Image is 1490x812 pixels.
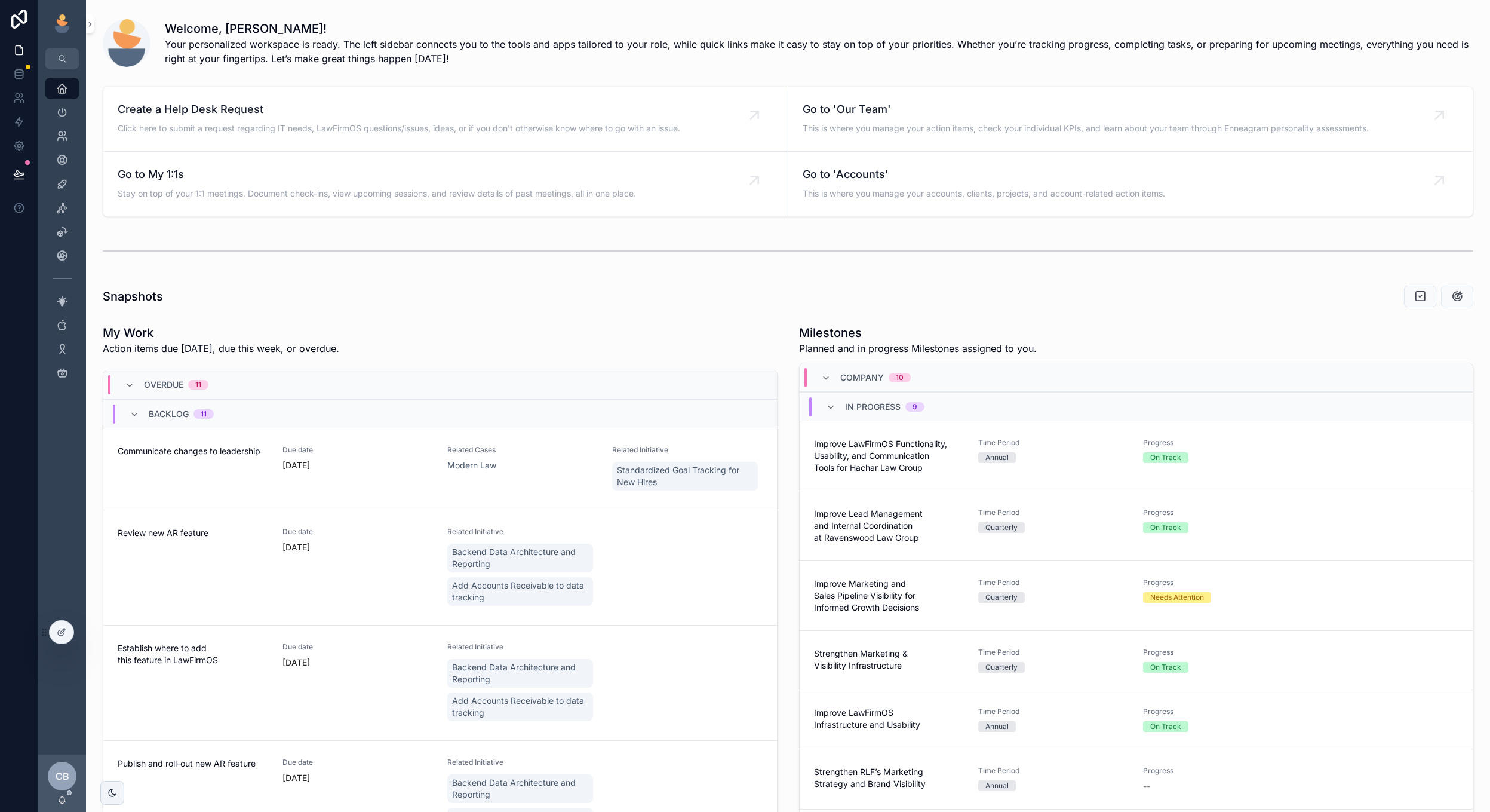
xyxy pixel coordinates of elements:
[800,749,1473,809] a: Strengthen RLF’s Marketing Strategy and Brand VisibilityTime PeriodAnnualProgress--
[282,541,310,553] p: [DATE]
[282,642,433,652] span: Due date
[447,459,496,471] a: Modern Law
[800,630,1473,690] a: Strengthen Marketing & Visibility InfrastructureTime PeriodQuarterlyProgressOn Track
[799,341,1037,356] span: Planned and in progress Milestones assigned to you.
[118,188,636,200] span: Stay on top of your 1:1 meetings. Document check-ins, view upcoming sessions, and review details ...
[1143,508,1294,517] span: Progress
[803,188,1165,200] span: This is where you manage your accounts, clients, projects, and account-related action items.
[282,772,310,784] p: [DATE]
[978,648,1129,657] span: Time Period
[1143,766,1294,776] span: Progress
[800,491,1473,560] a: Improve Lead Management and Internal Coordination at Ravenswood Law GroupTime PeriodQuarterlyProg...
[452,546,588,570] span: Backend Data Architecture and Reporting
[195,380,201,390] div: 11
[149,408,189,420] span: Backlog
[788,87,1473,152] a: Go to 'Our Team'This is where you manage your action items, check your individual KPIs, and learn...
[1150,592,1204,603] div: Needs Attention
[814,578,964,614] span: Improve Marketing and Sales Pipeline Visibility for Informed Growth Decisions
[53,14,72,33] img: App logo
[800,560,1473,630] a: Improve Marketing and Sales Pipeline Visibility for Informed Growth DecisionsTime PeriodQuarterly...
[978,508,1129,517] span: Time Period
[118,758,268,770] span: Publish and roll-out new AR feature
[800,690,1473,749] a: Improve LawFirmOS Infrastructure and UsabilityTime PeriodAnnualProgressOn Track
[103,87,788,152] a: Create a Help Desk RequestClick here to submit a request regarding IT needs, LawFirmOS questions/...
[447,659,593,688] a: Backend Data Architecture and Reporting
[814,508,964,544] span: Improve Lead Management and Internal Coordination at Ravenswood Law Group
[1143,648,1294,657] span: Progress
[840,372,884,384] span: Company
[1150,721,1181,732] div: On Track
[447,527,598,537] span: Related Initiative
[282,459,310,471] p: [DATE]
[612,462,758,491] a: Standardized Goal Tracking for New Hires
[103,324,339,341] h1: My Work
[447,774,593,803] a: Backend Data Architecture and Reporting
[985,662,1018,673] div: Quarterly
[803,122,1369,134] span: This is where you manage your action items, check your individual KPIs, and learn about your team...
[447,445,598,455] span: Related Cases
[612,445,763,455] span: Related Initiative
[1150,662,1181,673] div: On Track
[1143,780,1150,792] span: --
[985,522,1018,533] div: Quarterly
[103,510,777,625] a: Review new AR featureDue date[DATE]Related InitiativeBackend Data Architecture and ReportingAdd A...
[103,428,777,510] a: Communicate changes to leadershipDue date[DATE]Related CasesModern LawRelated InitiativeStandardi...
[1150,522,1181,533] div: On Track
[1143,578,1294,587] span: Progress
[103,625,777,740] a: Establish where to add this feature in LawFirmOSDue date[DATE]Related InitiativeBackend Data Arch...
[447,642,598,652] span: Related Initiative
[913,402,917,412] div: 9
[118,101,680,118] span: Create a Help Desk Request
[617,464,753,488] span: Standardized Goal Tracking for New Hires
[118,166,636,183] span: Go to My 1:1s
[282,758,433,767] span: Due date
[447,577,593,606] a: Add Accounts Receivable to data tracking
[447,693,593,721] a: Add Accounts Receivable to data tracking
[452,695,588,719] span: Add Accounts Receivable to data tracking
[447,544,593,572] a: Backend Data Architecture and Reporting
[978,707,1129,716] span: Time Period
[118,445,268,457] span: Communicate changes to leadership
[165,37,1473,66] span: Your personalized workspace is ready. The left sidebar connects you to the tools and apps tailore...
[103,152,788,216] a: Go to My 1:1sStay on top of your 1:1 meetings. Document check-ins, view upcoming sessions, and re...
[165,20,1473,37] h1: Welcome, [PERSON_NAME]!
[896,373,904,382] div: 10
[103,288,163,305] h1: Snapshots
[56,769,69,783] span: CB
[282,527,433,537] span: Due date
[118,527,268,539] span: Review new AR feature
[799,324,1037,341] h1: Milestones
[985,780,1009,791] div: Annual
[452,580,588,603] span: Add Accounts Receivable to data tracking
[282,657,310,669] p: [DATE]
[800,421,1473,491] a: Improve LawFirmOS Functionality, Usability, and Communication Tools for Hachar Law GroupTime Peri...
[1143,438,1294,448] span: Progress
[985,452,1009,463] div: Annual
[845,401,901,413] span: In Progress
[978,578,1129,587] span: Time Period
[814,648,964,672] span: Strengthen Marketing & Visibility Infrastructure
[803,101,1369,118] span: Go to 'Our Team'
[814,766,964,790] span: Strengthen RLF’s Marketing Strategy and Brand Visibility
[103,341,339,356] p: Action items due [DATE], due this week, or overdue.
[452,661,588,685] span: Backend Data Architecture and Reporting
[118,122,680,134] span: Click here to submit a request regarding IT needs, LawFirmOS questions/issues, ideas, or if you d...
[1143,707,1294,716] span: Progress
[978,438,1129,448] span: Time Period
[282,445,433,455] span: Due date
[814,707,964,731] span: Improve LawFirmOS Infrastructure and Usability
[985,592,1018,603] div: Quarterly
[978,766,1129,776] span: Time Period
[447,758,598,767] span: Related Initiative
[452,777,588,801] span: Backend Data Architecture and Reporting
[1150,452,1181,463] div: On Track
[803,166,1165,183] span: Go to 'Accounts'
[144,379,183,391] span: Overdue
[38,69,86,399] div: scrollable content
[201,409,207,419] div: 11
[118,642,268,666] span: Establish where to add this feature in LawFirmOS
[788,152,1473,216] a: Go to 'Accounts'This is where you manage your accounts, clients, projects, and account-related ac...
[814,438,964,474] span: Improve LawFirmOS Functionality, Usability, and Communication Tools for Hachar Law Group
[985,721,1009,732] div: Annual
